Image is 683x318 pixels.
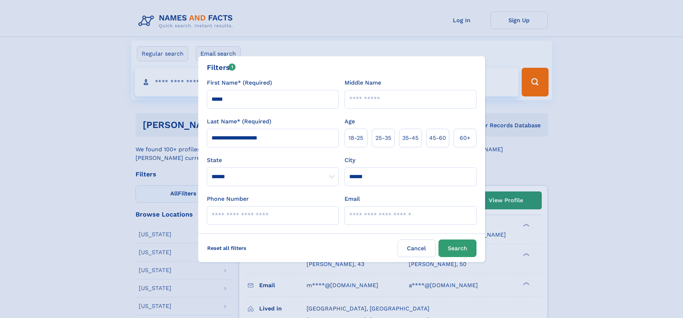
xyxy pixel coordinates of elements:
[438,239,476,257] button: Search
[207,62,236,73] div: Filters
[429,134,446,142] span: 45‑60
[345,156,355,165] label: City
[460,134,470,142] span: 60+
[207,79,272,87] label: First Name* (Required)
[348,134,363,142] span: 18‑25
[207,156,339,165] label: State
[203,239,251,257] label: Reset all filters
[345,117,355,126] label: Age
[398,239,436,257] label: Cancel
[345,79,381,87] label: Middle Name
[345,195,360,203] label: Email
[207,195,249,203] label: Phone Number
[375,134,391,142] span: 25‑35
[402,134,418,142] span: 35‑45
[207,117,271,126] label: Last Name* (Required)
